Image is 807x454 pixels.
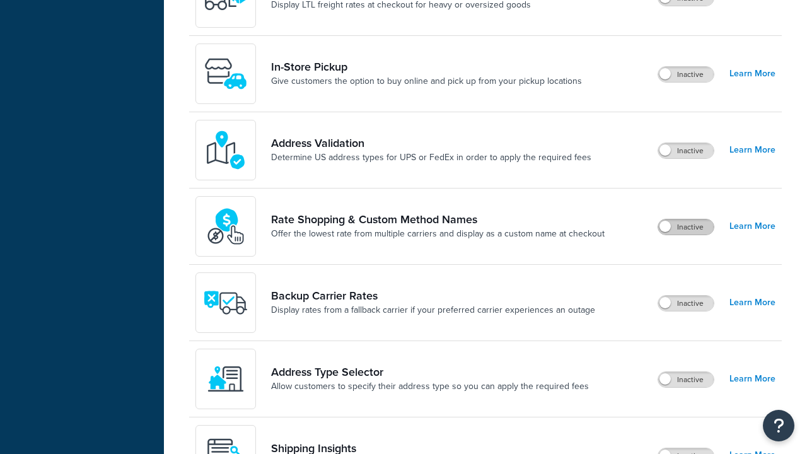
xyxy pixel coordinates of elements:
[658,67,714,82] label: Inactive
[271,136,591,150] a: Address Validation
[271,380,589,393] a: Allow customers to specify their address type so you can apply the required fees
[658,219,714,235] label: Inactive
[271,228,605,240] a: Offer the lowest rate from multiple carriers and display as a custom name at checkout
[658,372,714,387] label: Inactive
[204,128,248,172] img: kIG8fy0lQAAAABJRU5ErkJggg==
[763,410,794,441] button: Open Resource Center
[729,65,775,83] a: Learn More
[204,52,248,96] img: wfgcfpwTIucLEAAAAASUVORK5CYII=
[729,294,775,311] a: Learn More
[204,357,248,401] img: wNXZ4XiVfOSSwAAAABJRU5ErkJggg==
[729,370,775,388] a: Learn More
[271,60,582,74] a: In-Store Pickup
[271,289,595,303] a: Backup Carrier Rates
[271,365,589,379] a: Address Type Selector
[271,304,595,317] a: Display rates from a fallback carrier if your preferred carrier experiences an outage
[271,151,591,164] a: Determine US address types for UPS or FedEx in order to apply the required fees
[204,281,248,325] img: icon-duo-feat-backup-carrier-4420b188.png
[271,75,582,88] a: Give customers the option to buy online and pick up from your pickup locations
[204,204,248,248] img: icon-duo-feat-rate-shopping-ecdd8bed.png
[658,296,714,311] label: Inactive
[729,218,775,235] a: Learn More
[658,143,714,158] label: Inactive
[271,212,605,226] a: Rate Shopping & Custom Method Names
[729,141,775,159] a: Learn More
